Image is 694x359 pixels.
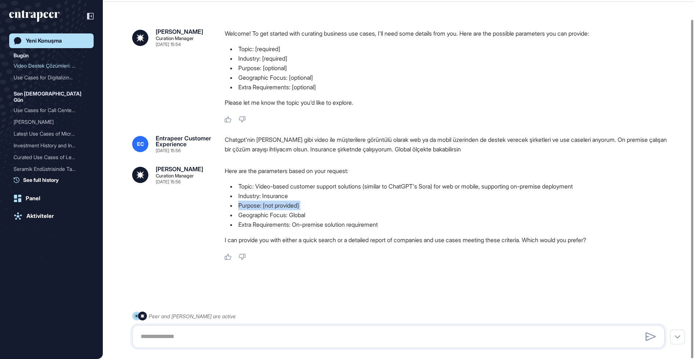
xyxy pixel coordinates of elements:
span: See full history [23,176,59,184]
div: entrapeer-logo [9,10,59,22]
div: Investment History and In... [14,140,83,151]
div: Panel [26,195,40,202]
div: [DATE] 15:56 [156,180,181,184]
div: Seramik Endüstrisinde Tal... [14,163,83,175]
div: Peer and [PERSON_NAME] are active [149,312,236,321]
div: Latest Use Cases of Microservices Architecture in Fintech Companies [14,128,89,140]
p: Welcome! To get started with curating business use cases, I'll need some details from you. Here a... [225,29,670,38]
li: Topic: [required] [225,44,670,54]
div: [DATE] 15:56 [156,148,181,153]
div: Curie [14,116,89,128]
div: [PERSON_NAME] [156,166,203,172]
a: Aktiviteler [9,209,94,223]
div: Curated Use Cases of Lega... [14,151,83,163]
span: EC [137,141,144,147]
div: Investment History and Investor Information for Wemolo GmbH [14,140,89,151]
div: Aktiviteler [26,213,54,219]
li: Geographic Focus: Global [225,210,670,220]
li: Purpose: [not provided] [225,201,670,210]
div: [PERSON_NAME] [14,116,83,128]
p: Here are the parameters based on your request: [225,166,670,176]
li: Purpose: [optional] [225,63,670,73]
div: Chatgpt'nin [PERSON_NAME] gibi video ile müşterilere görüntülü olarak web ya da mobil üzerinden d... [225,135,670,154]
div: Video Destek Çözümleri: O... [14,60,83,72]
li: Industry: Insurance [225,191,670,201]
div: Yeni Konuşma [26,37,62,44]
div: Son [DEMOGRAPHIC_DATA] Gün [14,89,89,104]
div: Seramik Endüstrisinde Talep Tahminleme Problemini Çözmek İçin Use Case Örnekleri [14,163,89,175]
p: Please let me know the topic you'd like to explore. [225,98,670,107]
div: Use Cases for Call Center... [14,104,83,116]
div: Entrapeer Customer Experience [156,135,213,147]
div: Use Cases for Call Center Operations Outsourcing Partners and Customer Service Strategy of AT&T [14,104,89,116]
div: Curated Use Cases of Legal Tech Service Providers in Turkey [14,151,89,163]
li: Topic: Video-based customer support solutions (similar to ChatGPT's Sora) for web or mobile, supp... [225,182,670,191]
div: Bugün [14,51,29,60]
div: [DATE] 15:54 [156,42,181,47]
a: Yeni Konuşma [9,33,94,48]
div: Curation Manager [156,36,194,41]
div: Use Cases for Digitalizing Poster Relevance and Condition Checks in Turkish Bank Branches [14,72,89,83]
div: Curation Manager [156,173,194,178]
li: Extra Requirements: On-premise solution requirement [225,220,670,229]
div: Latest Use Cases of Micro... [14,128,83,140]
div: Video Destek Çözümleri: On-Premise Çalışan ve Sigorta Sektörüne Yönelik Kullanım Senaryoları [14,60,89,72]
a: Panel [9,191,94,206]
p: I can provide you with either a quick search or a detailed report of companies and use cases meet... [225,235,670,245]
li: Extra Requirements: [optional] [225,82,670,92]
li: Industry: [required] [225,54,670,63]
li: Geographic Focus: [optional] [225,73,670,82]
div: [PERSON_NAME] [156,29,203,35]
a: See full history [14,176,94,184]
div: Use Cases for Digitalizin... [14,72,83,83]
